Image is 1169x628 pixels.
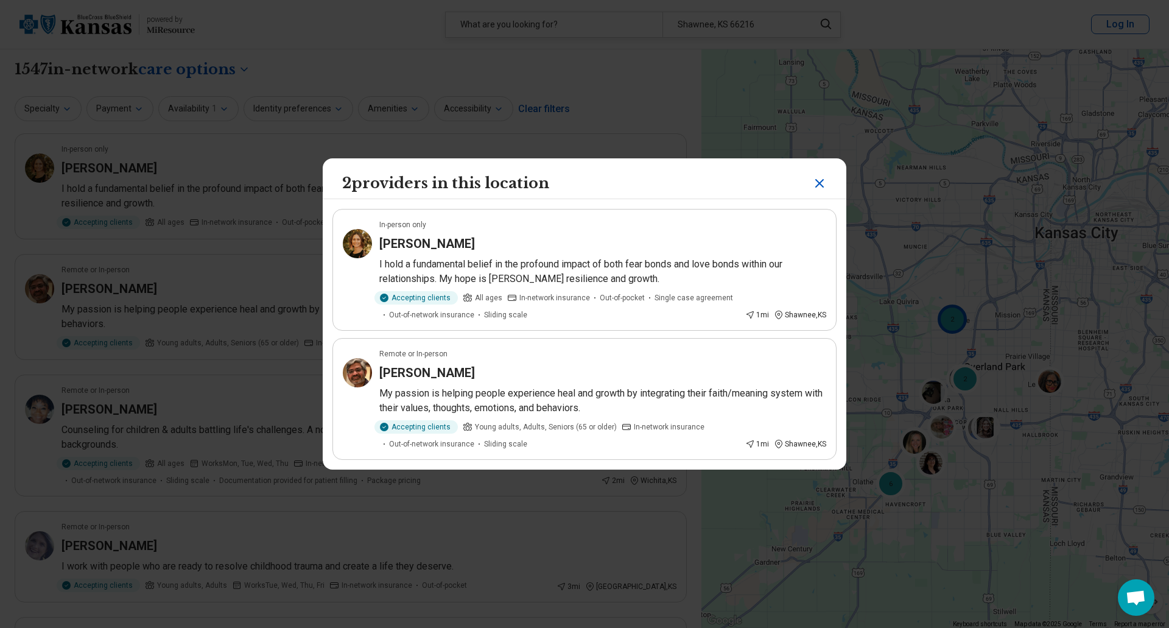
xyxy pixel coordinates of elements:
[519,292,590,303] span: In-network insurance
[374,291,458,305] div: Accepting clients
[374,420,458,434] div: Accepting clients
[379,348,448,359] p: Remote or In-person
[745,309,769,320] div: 1 mi
[774,439,826,450] div: Shawnee , KS
[484,439,527,450] span: Sliding scale
[389,439,474,450] span: Out-of-network insurance
[812,173,827,194] button: Close
[745,439,769,450] div: 1 mi
[342,173,549,194] h2: 2 providers in this location
[379,257,826,286] p: I hold a fundamental belief in the profound impact of both fear bonds and love bonds within our r...
[634,422,704,432] span: In-network insurance
[655,292,733,303] span: Single case agreement
[600,292,645,303] span: Out-of-pocket
[389,309,474,320] span: Out-of-network insurance
[379,386,826,415] p: My passion is helping people experience heal and growth by integrating their faith/meaning system...
[475,422,617,432] span: Young adults, Adults, Seniors (65 or older)
[774,309,826,320] div: Shawnee , KS
[484,309,527,320] span: Sliding scale
[379,364,475,381] h3: [PERSON_NAME]
[379,219,426,230] p: In-person only
[379,235,475,252] h3: [PERSON_NAME]
[475,292,502,303] span: All ages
